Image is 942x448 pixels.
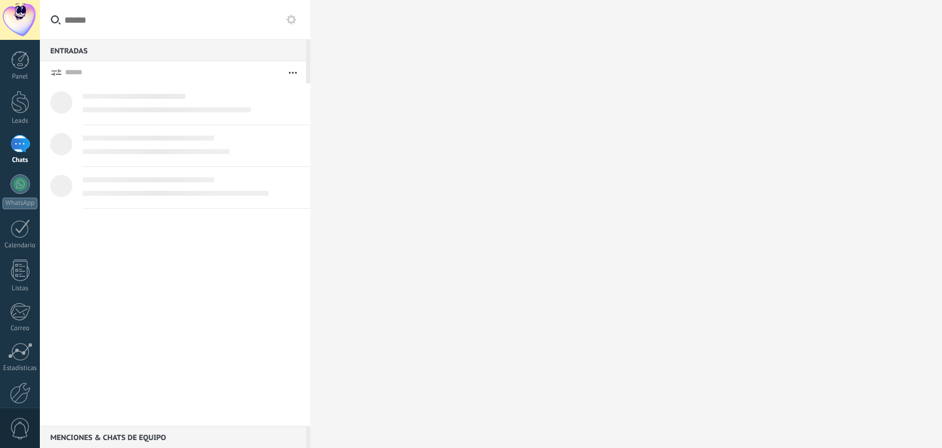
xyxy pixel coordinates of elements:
[2,117,38,125] div: Leads
[2,73,38,81] div: Panel
[40,39,306,61] div: Entradas
[2,285,38,293] div: Listas
[2,242,38,250] div: Calendario
[2,325,38,333] div: Correo
[40,426,306,448] div: Menciones & Chats de equipo
[2,198,37,209] div: WhatsApp
[2,156,38,164] div: Chats
[2,365,38,373] div: Estadísticas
